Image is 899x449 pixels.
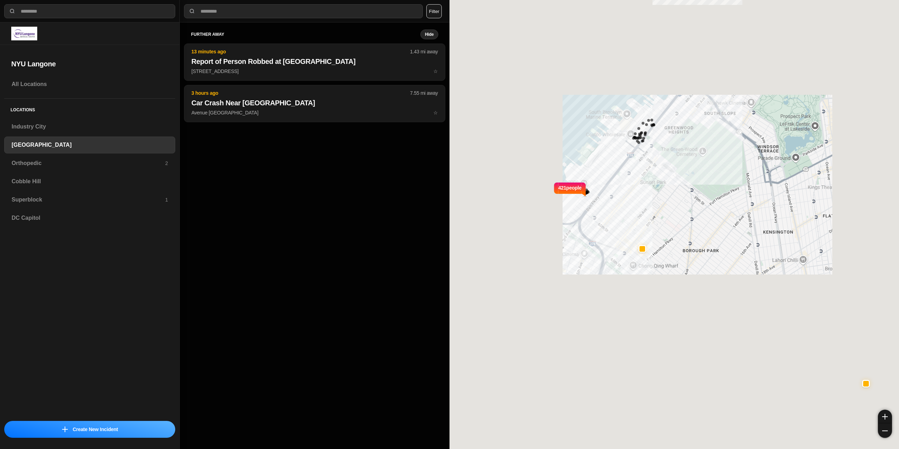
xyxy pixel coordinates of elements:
[191,98,438,108] h2: Car Crash Near [GEOGRAPHIC_DATA]
[12,196,165,204] h3: Superblock
[420,29,438,39] button: Hide
[189,8,196,15] img: search
[11,59,168,69] h2: NYU Langone
[165,160,168,167] p: 2
[4,99,175,118] h5: Locations
[191,57,438,66] h2: Report of Person Robbed at [GEOGRAPHIC_DATA]
[62,427,68,432] img: icon
[4,210,175,226] a: DC Capitol
[9,8,16,15] img: search
[12,159,165,167] h3: Orthopedic
[191,68,438,75] p: [STREET_ADDRESS]
[191,48,410,55] p: 13 minutes ago
[184,110,445,115] a: 3 hours ago7.55 mi awayCar Crash Near [GEOGRAPHIC_DATA]Avenue [GEOGRAPHIC_DATA]star
[4,76,175,93] a: All Locations
[4,137,175,153] a: [GEOGRAPHIC_DATA]
[4,173,175,190] a: Cobble Hill
[191,90,410,97] p: 3 hours ago
[191,109,438,116] p: Avenue [GEOGRAPHIC_DATA]
[12,141,168,149] h3: [GEOGRAPHIC_DATA]
[191,32,420,37] h5: further away
[12,214,168,222] h3: DC Capitol
[184,85,445,122] button: 3 hours ago7.55 mi awayCar Crash Near [GEOGRAPHIC_DATA]Avenue [GEOGRAPHIC_DATA]star
[426,4,442,18] button: Filter
[410,90,438,97] p: 7.55 mi away
[4,421,175,438] button: iconCreate New Incident
[11,27,37,40] img: logo
[878,410,892,424] button: zoom-in
[882,428,888,434] img: zoom-out
[558,184,582,199] p: 421 people
[553,181,558,197] img: notch
[12,123,168,131] h3: Industry City
[433,68,438,74] span: star
[878,424,892,438] button: zoom-out
[4,191,175,208] a: Superblock1
[12,80,168,88] h3: All Locations
[184,44,445,81] button: 13 minutes ago1.43 mi awayReport of Person Robbed at [GEOGRAPHIC_DATA][STREET_ADDRESS]star
[425,32,434,37] small: Hide
[882,414,888,420] img: zoom-in
[582,181,587,197] img: notch
[165,196,168,203] p: 1
[73,426,118,433] p: Create New Incident
[410,48,438,55] p: 1.43 mi away
[184,68,445,74] a: 13 minutes ago1.43 mi awayReport of Person Robbed at [GEOGRAPHIC_DATA][STREET_ADDRESS]star
[12,177,168,186] h3: Cobble Hill
[4,155,175,172] a: Orthopedic2
[4,118,175,135] a: Industry City
[433,110,438,115] span: star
